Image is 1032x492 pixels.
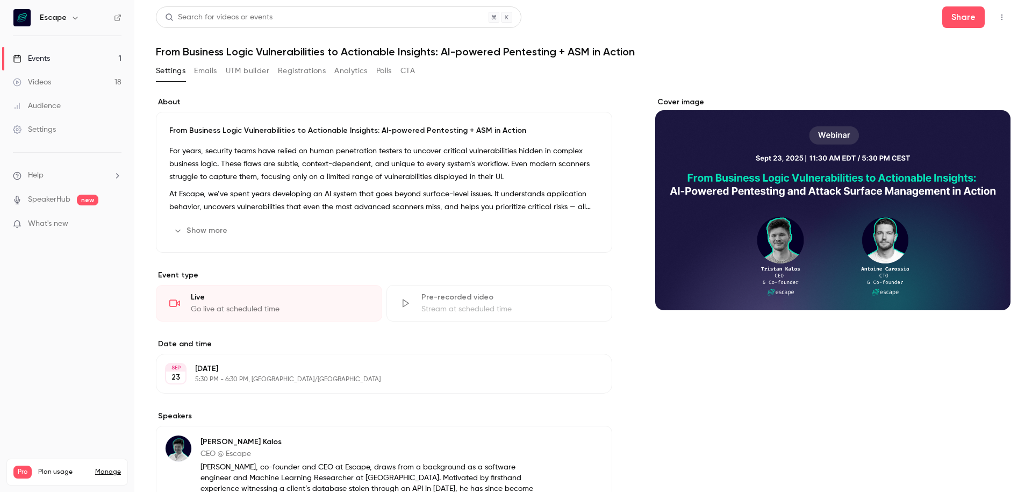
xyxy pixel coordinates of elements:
button: Analytics [334,62,368,80]
div: Live [191,292,369,303]
div: LiveGo live at scheduled time [156,285,382,322]
h6: Escape [40,12,67,23]
p: [DATE] [195,363,555,374]
label: Cover image [655,97,1010,108]
label: Speakers [156,411,612,422]
p: Event type [156,270,612,281]
iframe: Noticeable Trigger [109,219,121,229]
button: Emails [194,62,217,80]
p: 5:30 PM - 6:30 PM, [GEOGRAPHIC_DATA]/[GEOGRAPHIC_DATA] [195,375,555,384]
span: new [77,195,98,205]
div: Search for videos or events [165,12,273,23]
button: Settings [156,62,185,80]
div: SEP [166,364,185,372]
label: About [156,97,612,108]
button: Show more [169,222,234,239]
img: Tristan Kalos [166,436,191,461]
p: At Escape, we’ve spent years developing an AI system that goes beyond surface-level issues. It un... [169,188,599,213]
button: CTA [400,62,415,80]
button: Polls [376,62,392,80]
span: Help [28,170,44,181]
label: Date and time [156,339,612,350]
div: Stream at scheduled time [421,304,599,315]
p: From Business Logic Vulnerabilities to Actionable Insights: AI-powered Pentesting + ASM in Action [169,125,599,136]
div: Audience [13,101,61,111]
li: help-dropdown-opener [13,170,121,181]
button: Registrations [278,62,326,80]
p: [PERSON_NAME] Kalos [200,437,542,447]
section: Cover image [655,97,1010,310]
div: Events [13,53,50,64]
div: Pre-recorded videoStream at scheduled time [386,285,613,322]
a: Manage [95,468,121,476]
button: Share [942,6,985,28]
a: SpeakerHub [28,194,70,205]
span: Plan usage [38,468,89,476]
div: Pre-recorded video [421,292,599,303]
div: Settings [13,124,56,135]
span: What's new [28,218,68,230]
p: For years, security teams have relied on human penetration testers to uncover critical vulnerabil... [169,145,599,183]
div: Go live at scheduled time [191,304,369,315]
img: Escape [13,9,31,26]
div: Videos [13,77,51,88]
h1: From Business Logic Vulnerabilities to Actionable Insights: AI-powered Pentesting + ASM in Action [156,45,1010,58]
p: CEO @ Escape [200,448,542,459]
button: UTM builder [226,62,269,80]
p: 23 [171,372,180,383]
span: Pro [13,466,32,479]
